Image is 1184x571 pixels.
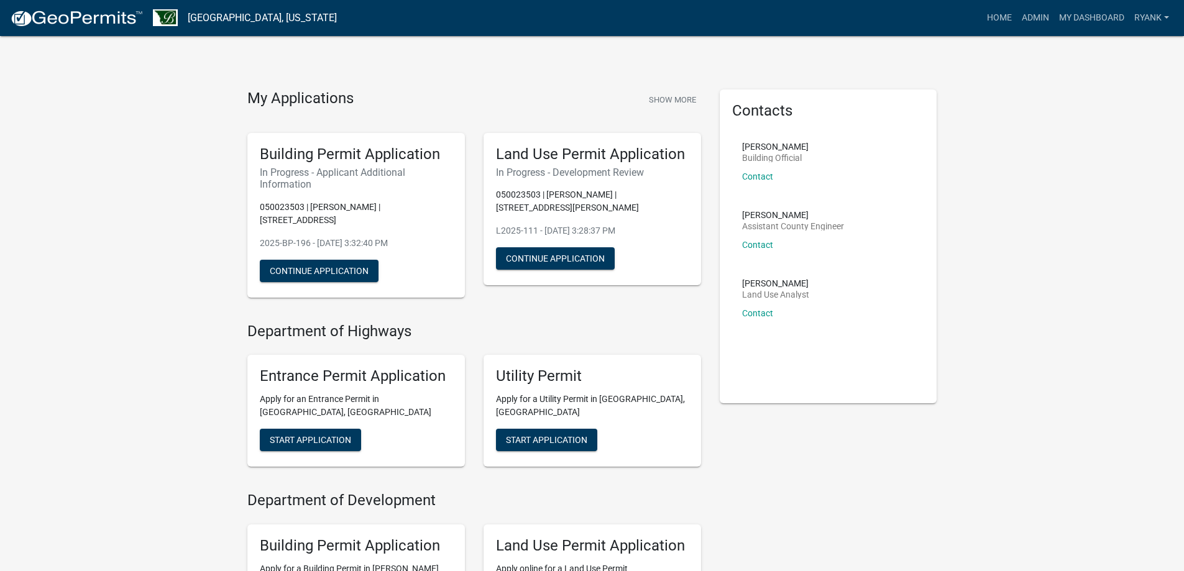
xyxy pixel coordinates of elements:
[496,224,689,237] p: L2025-111 - [DATE] 3:28:37 PM
[270,435,351,445] span: Start Application
[742,222,844,231] p: Assistant County Engineer
[247,89,354,108] h4: My Applications
[496,429,597,451] button: Start Application
[260,367,452,385] h5: Entrance Permit Application
[260,167,452,190] h6: In Progress - Applicant Additional Information
[742,240,773,250] a: Contact
[260,260,379,282] button: Continue Application
[742,142,809,151] p: [PERSON_NAME]
[260,429,361,451] button: Start Application
[496,188,689,214] p: 050023503 | [PERSON_NAME] | [STREET_ADDRESS][PERSON_NAME]
[260,237,452,250] p: 2025-BP-196 - [DATE] 3:32:40 PM
[247,322,701,340] h4: Department of Highways
[247,491,701,509] h4: Department of Development
[1017,6,1054,30] a: Admin
[742,171,773,181] a: Contact
[260,201,452,227] p: 050023503 | [PERSON_NAME] | [STREET_ADDRESS]
[260,537,452,555] h5: Building Permit Application
[496,145,689,163] h5: Land Use Permit Application
[742,279,809,288] p: [PERSON_NAME]
[260,393,452,419] p: Apply for an Entrance Permit in [GEOGRAPHIC_DATA], [GEOGRAPHIC_DATA]
[732,102,925,120] h5: Contacts
[742,290,809,299] p: Land Use Analyst
[742,153,809,162] p: Building Official
[506,435,587,445] span: Start Application
[742,211,844,219] p: [PERSON_NAME]
[496,367,689,385] h5: Utility Permit
[1129,6,1174,30] a: RyanK
[496,393,689,419] p: Apply for a Utility Permit in [GEOGRAPHIC_DATA], [GEOGRAPHIC_DATA]
[153,9,178,26] img: Benton County, Minnesota
[260,145,452,163] h5: Building Permit Application
[188,7,337,29] a: [GEOGRAPHIC_DATA], [US_STATE]
[496,537,689,555] h5: Land Use Permit Application
[644,89,701,110] button: Show More
[496,247,615,270] button: Continue Application
[742,308,773,318] a: Contact
[982,6,1017,30] a: Home
[1054,6,1129,30] a: My Dashboard
[496,167,689,178] h6: In Progress - Development Review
